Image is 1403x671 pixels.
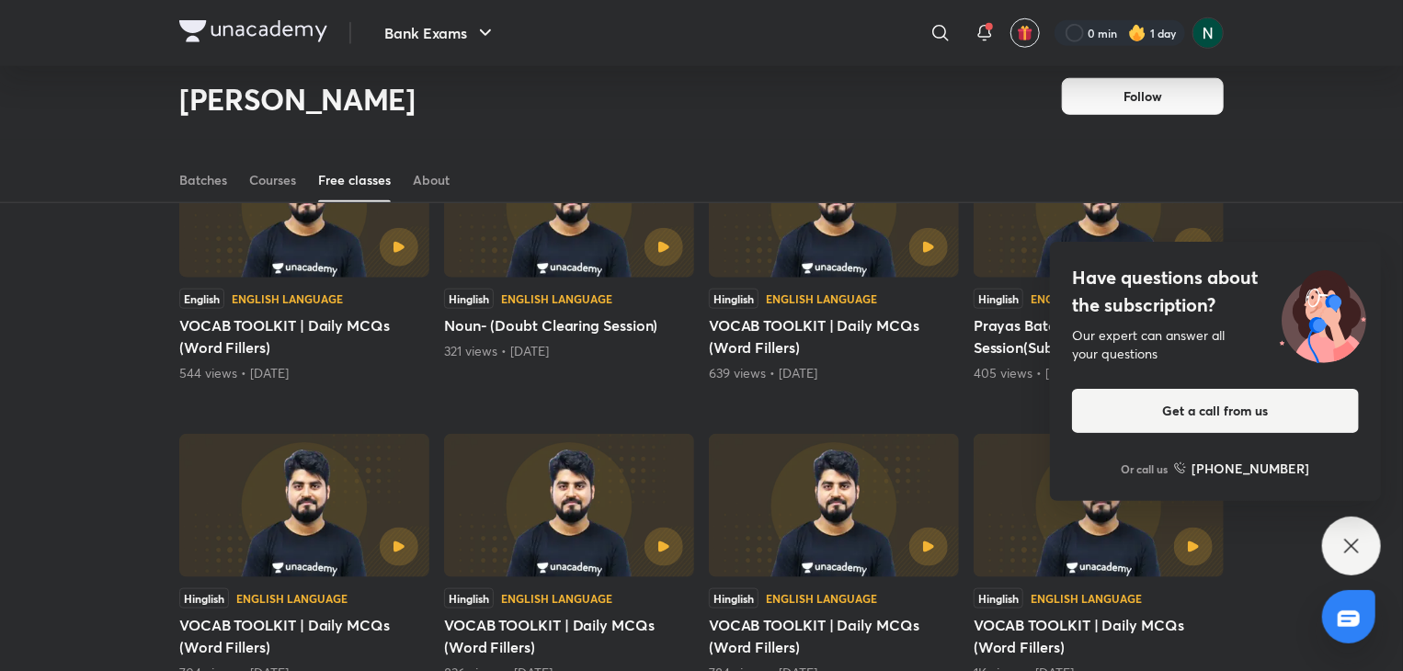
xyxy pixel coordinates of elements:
[444,314,694,336] h5: Noun- (Doubt Clearing Session)
[179,81,416,118] h2: [PERSON_NAME]
[318,158,391,202] a: Free classes
[1192,459,1310,478] h6: [PHONE_NUMBER]
[709,314,959,358] h5: VOCAB TOOLKIT | Daily MCQs (Word Fillers)
[179,171,227,189] div: Batches
[179,614,429,658] h5: VOCAB TOOLKIT | Daily MCQs (Word Fillers)
[974,364,1224,382] div: 405 views • 3 months ago
[974,314,1224,358] h5: Prayas Batch |Doubt Clearing Session(Subject-verb-Agreement)
[501,593,612,604] div: English Language
[1122,461,1169,477] p: Or call us
[179,20,327,42] img: Company Logo
[444,342,694,360] div: 321 views • 3 months ago
[1072,389,1359,433] button: Get a call from us
[413,171,450,189] div: About
[249,158,296,202] a: Courses
[1017,25,1033,41] img: avatar
[444,134,694,382] div: Noun- (Doubt Clearing Session)
[766,593,877,604] div: English Language
[1072,264,1359,319] h4: Have questions about the subscription?
[1072,326,1359,363] div: Our expert can answer all your questions
[444,289,494,309] div: Hinglish
[444,588,494,608] div: Hinglish
[974,614,1224,658] h5: VOCAB TOOLKIT | Daily MCQs (Word Fillers)
[373,15,508,51] button: Bank Exams
[179,158,227,202] a: Batches
[413,158,450,202] a: About
[179,134,429,382] div: VOCAB TOOLKIT | Daily MCQs (Word Fillers)
[1010,18,1040,48] button: avatar
[766,293,877,304] div: English Language
[1174,459,1310,478] a: [PHONE_NUMBER]
[249,171,296,189] div: Courses
[179,588,229,608] div: Hinglish
[236,593,348,604] div: English Language
[709,588,759,608] div: Hinglish
[709,364,959,382] div: 639 views • 3 months ago
[974,134,1224,382] div: Prayas Batch |Doubt Clearing Session(Subject-verb-Agreement)
[1062,78,1224,115] button: Follow
[179,20,327,47] a: Company Logo
[179,314,429,358] h5: VOCAB TOOLKIT | Daily MCQs (Word Fillers)
[444,614,694,658] h5: VOCAB TOOLKIT | Daily MCQs (Word Fillers)
[179,289,224,309] div: English
[1128,24,1146,42] img: streak
[709,289,759,309] div: Hinglish
[1192,17,1224,49] img: Netra Joshi
[179,364,429,382] div: 544 views • 3 months ago
[318,171,391,189] div: Free classes
[709,134,959,382] div: VOCAB TOOLKIT | Daily MCQs (Word Fillers)
[974,289,1023,309] div: Hinglish
[1265,264,1381,363] img: ttu_illustration_new.svg
[1031,593,1142,604] div: English Language
[709,614,959,658] h5: VOCAB TOOLKIT | Daily MCQs (Word Fillers)
[1124,87,1162,106] span: Follow
[974,588,1023,608] div: Hinglish
[501,293,612,304] div: English Language
[232,293,343,304] div: English Language
[1031,293,1142,304] div: English Language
